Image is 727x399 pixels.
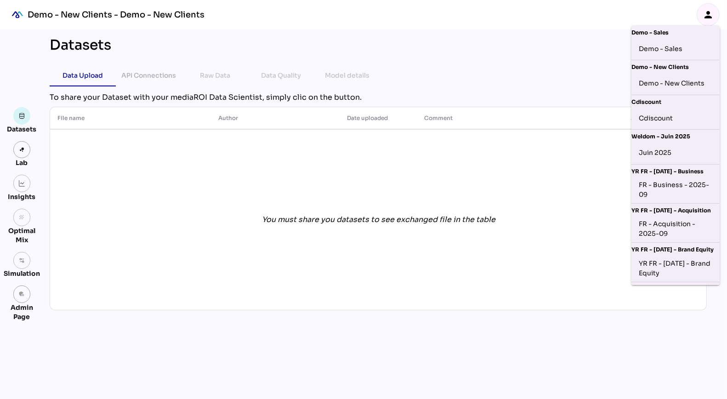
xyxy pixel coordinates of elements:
[261,70,301,81] div: Data Quality
[578,107,706,129] th: Actions
[639,180,712,199] div: FR - Business - 2025-09
[28,9,204,20] div: Demo - New Clients - Demo - New Clients
[4,226,40,245] div: Optimal Mix
[639,146,712,160] div: Juin 2025
[639,76,712,91] div: Demo - New Clients
[7,5,28,25] div: mediaROI
[200,70,230,81] div: Raw Data
[631,165,720,177] div: YR FR - [DATE] - Business
[4,303,40,321] div: Admin Page
[19,147,25,153] img: lab.svg
[631,282,720,294] div: La Centrale - Mai 2025
[19,180,25,187] img: graph.svg
[631,26,720,38] div: Demo - Sales
[19,214,25,221] i: grain
[340,107,417,129] th: Date uploaded
[639,259,712,278] div: YR FR - [DATE] - Brand Equity
[7,125,37,134] div: Datasets
[12,158,32,167] div: Lab
[122,70,176,81] div: API Connections
[631,204,720,216] div: YR FR - [DATE] - Acquisition
[639,219,712,239] div: FR - Acquisition - 2025-09
[19,291,25,297] i: admin_panel_settings
[19,257,25,264] img: settings.svg
[703,9,714,20] i: person
[50,92,707,103] div: To share your Dataset with your mediaROI Data Scientist, simply clic on the button.
[325,70,370,81] div: Model details
[631,95,720,107] div: Cdiscount
[62,70,103,81] div: Data Upload
[639,111,712,125] div: Cdiscount
[262,214,495,225] div: You must share you datasets to see exchanged file in the table
[211,107,340,129] th: Author
[631,243,720,255] div: YR FR - [DATE] - Brand Equity
[417,107,578,129] th: Comment
[4,269,40,278] div: Simulation
[631,130,720,142] div: Weldom - Juin 2025
[631,60,720,72] div: Demo - New Clients
[19,113,25,119] img: data.svg
[639,41,712,56] div: Demo - Sales
[8,192,36,201] div: Insights
[50,37,111,53] div: Datasets
[50,107,211,129] th: File name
